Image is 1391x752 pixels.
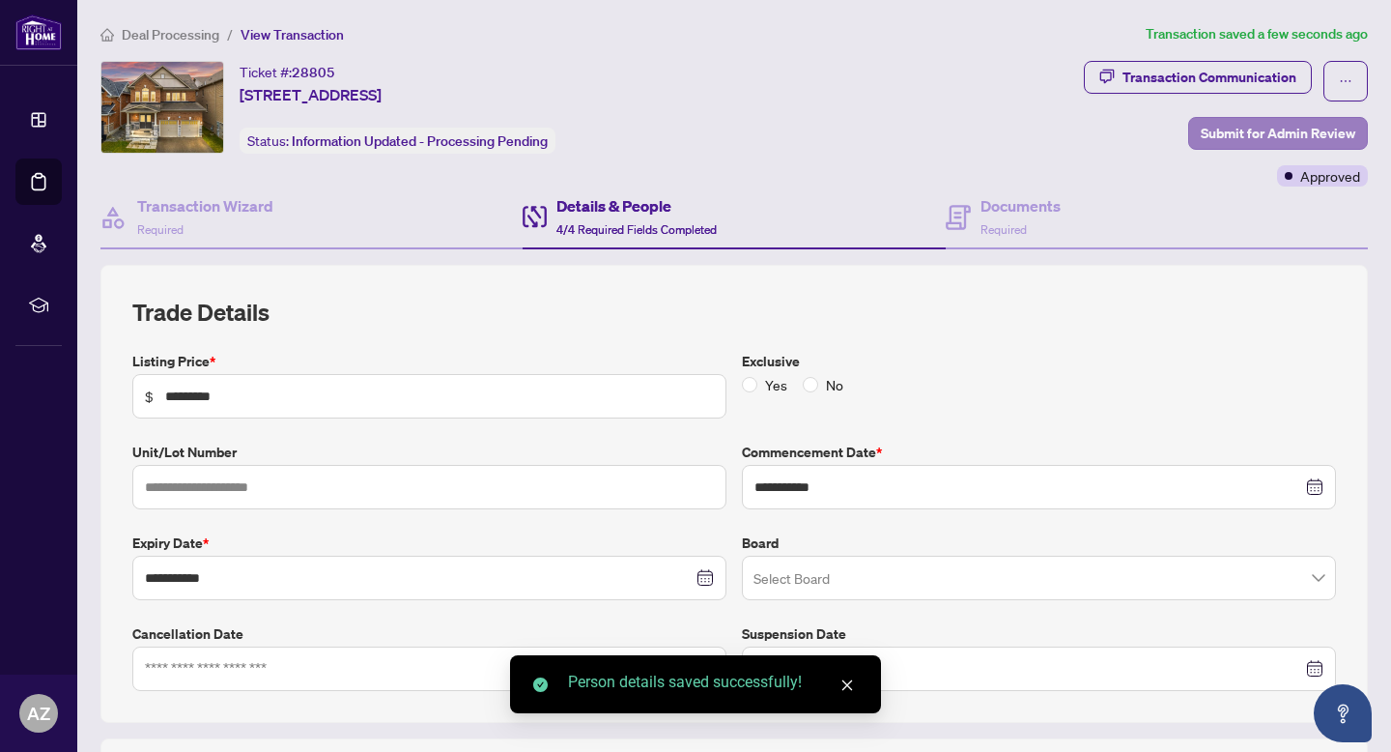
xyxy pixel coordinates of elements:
[1314,684,1372,742] button: Open asap
[122,26,219,43] span: Deal Processing
[840,679,854,692] span: close
[292,64,335,81] span: 28805
[137,222,184,237] span: Required
[757,374,795,395] span: Yes
[145,386,154,407] span: $
[1300,165,1360,187] span: Approved
[132,351,726,372] label: Listing Price
[101,62,223,153] img: IMG-40711883_1.jpg
[742,442,1336,463] label: Commencement Date
[980,194,1061,217] h4: Documents
[241,26,344,43] span: View Transaction
[1146,23,1368,45] article: Transaction saved a few seconds ago
[837,675,858,696] a: Close
[1084,61,1312,94] button: Transaction Communication
[240,61,335,83] div: Ticket #:
[100,28,114,42] span: home
[742,623,1336,645] label: Suspension Date
[556,222,717,237] span: 4/4 Required Fields Completed
[818,374,851,395] span: No
[980,222,1027,237] span: Required
[240,128,555,154] div: Status:
[240,83,382,106] span: [STREET_ADDRESS]
[27,700,50,727] span: AZ
[227,23,233,45] li: /
[742,533,1336,554] label: Board
[132,297,1336,328] h2: Trade Details
[132,623,726,645] label: Cancellation Date
[1188,117,1368,150] button: Submit for Admin Review
[292,132,548,150] span: Information Updated - Processing Pending
[568,671,858,694] div: Person details saved successfully!
[1122,62,1296,93] div: Transaction Communication
[15,14,62,50] img: logo
[132,442,726,463] label: Unit/Lot Number
[1201,118,1355,149] span: Submit for Admin Review
[137,194,273,217] h4: Transaction Wizard
[132,533,726,554] label: Expiry Date
[556,194,717,217] h4: Details & People
[533,678,548,692] span: check-circle
[742,351,1336,372] label: Exclusive
[1339,74,1352,88] span: ellipsis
